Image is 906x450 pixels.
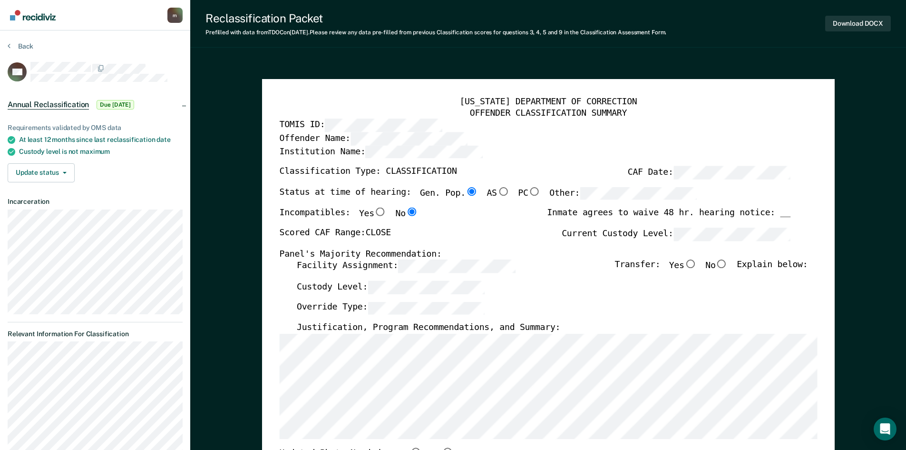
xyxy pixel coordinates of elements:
[97,100,134,110] span: Due [DATE]
[673,166,790,180] input: CAF Date:
[705,260,728,273] label: No
[368,301,485,315] input: Override Type:
[627,166,790,180] label: CAF Date:
[395,208,418,220] label: No
[167,8,183,23] button: Profile dropdown button
[325,119,442,132] input: TOMIS ID:
[365,145,482,159] input: Institution Name:
[8,198,183,206] dt: Incarceration
[296,322,560,334] label: Justification, Program Recommendations, and Summary:
[8,330,183,338] dt: Relevant Information For Classification
[8,42,33,50] button: Back
[497,187,509,196] input: AS
[19,136,183,144] div: At least 12 months since last reclassification
[549,187,697,200] label: Other:
[279,145,482,159] label: Institution Name:
[715,260,728,269] input: No
[8,100,89,110] span: Annual Reclassification
[825,16,891,31] button: Download DOCX
[8,163,75,182] button: Update status
[359,208,386,220] label: Yes
[279,208,418,228] div: Incompatibles:
[279,132,468,146] label: Offender Name:
[279,249,790,260] div: Panel's Majority Recommendation:
[398,260,515,273] input: Facility Assignment:
[684,260,696,269] input: Yes
[419,187,477,200] label: Gen. Pop.
[205,29,666,36] div: Prefilled with data from TDOC on [DATE] . Please review any data pre-filled from previous Classif...
[547,208,790,228] div: Inmate agrees to waive 48 hr. hearing notice: __
[167,8,183,23] div: m
[8,124,183,132] div: Requirements validated by OMS data
[374,208,386,216] input: Yes
[279,97,817,108] div: [US_STATE] DEPARTMENT OF CORRECTION
[80,148,110,155] span: maximum
[614,260,808,281] div: Transfer: Explain below:
[673,228,790,241] input: Current Custody Level:
[10,10,56,20] img: Recidiviz
[368,281,485,294] input: Custody Level:
[669,260,696,273] label: Yes
[528,187,540,196] input: PC
[405,208,418,216] input: No
[296,281,485,294] label: Custody Level:
[279,187,697,208] div: Status at time of hearing:
[350,132,467,146] input: Offender Name:
[279,166,457,180] label: Classification Type: CLASSIFICATION
[580,187,697,200] input: Other:
[296,260,515,273] label: Facility Assignment:
[279,228,391,241] label: Scored CAF Range: CLOSE
[487,187,509,200] label: AS
[874,418,896,440] div: Open Intercom Messenger
[562,228,790,241] label: Current Custody Level:
[279,119,442,132] label: TOMIS ID:
[205,11,666,25] div: Reclassification Packet
[279,108,817,119] div: OFFENDER CLASSIFICATION SUMMARY
[296,301,485,315] label: Override Type:
[156,136,170,143] span: date
[465,187,477,196] input: Gen. Pop.
[19,148,183,156] div: Custody level is not
[518,187,541,200] label: PC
